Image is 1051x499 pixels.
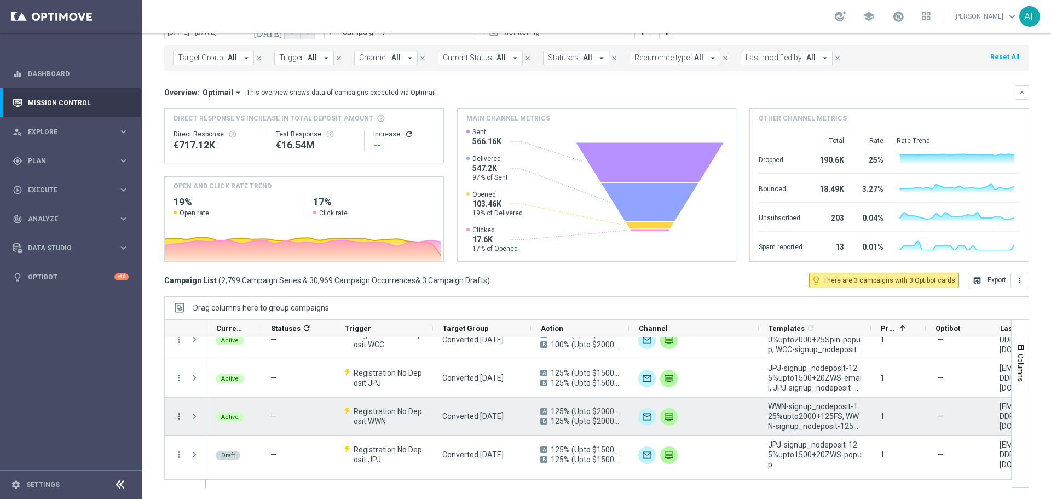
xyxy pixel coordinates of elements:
span: There are 3 campaigns with 3 Optibot cards [823,276,955,285]
span: 566.16K [472,136,501,146]
span: Converted Today [442,450,504,460]
span: — [270,450,276,459]
button: close [334,52,344,64]
span: Clicked [472,226,518,234]
span: Current Status [216,324,242,332]
i: gps_fixed [13,156,22,166]
span: Converted Today [442,411,504,421]
h3: Overview: [164,88,199,97]
div: Webpage Pop-up [660,446,678,464]
span: Sent [472,128,501,136]
i: play_circle_outline [13,185,22,195]
span: JKR-Signup_nodeposit-100%upto2000+25Spin-popup, WCC-signup_nodeposit-100%upto2000+25Spin-email [768,325,862,354]
span: 125% (Upto $1500) + 20FS (Cash)_Email_A [551,368,620,378]
span: 1 [880,450,885,459]
span: ( [218,276,221,285]
span: — [270,412,276,421]
span: — [937,335,943,345]
img: Optimail [638,370,656,387]
img: Optimail [638,446,656,464]
span: — [270,374,276,382]
span: Analyze [28,216,118,222]
i: close [524,54,532,62]
div: AF [1019,6,1040,27]
button: lightbulb Optibot +10 [12,273,129,282]
span: 1 [880,374,885,382]
span: Active [221,414,239,421]
div: Bounced [759,179,802,197]
span: All [228,53,237,62]
div: zach@goldmedialab.com [1000,402,1036,431]
button: more_vert [174,411,184,421]
span: B [540,456,547,463]
span: WWN-signup_nodeposit-125%upto2000+125FS, WWN-signup_nodeposit-125%upto2000+125FS-popup [768,402,862,431]
span: Optimail [203,88,233,97]
span: Trigger [345,324,371,332]
div: Plan [13,156,118,166]
button: more_vert [174,373,184,383]
span: Data Studio [28,245,118,251]
img: Webpage Pop-up [660,408,678,426]
span: All [308,53,317,62]
span: 97% of Sent [472,173,508,182]
span: Channel [639,324,668,332]
span: JPJ-signup_nodeposit-125%upto1500+20ZWS-email, JPJ-signup_nodeposit-125%upto1500+20ZWS-popup [768,363,862,393]
span: Active [221,337,239,344]
button: lightbulb_outline There are 3 campaigns with 3 Optibot cards [809,273,959,288]
div: Mission Control [13,88,129,117]
div: Row Groups [193,303,329,312]
span: Priority [881,324,895,332]
i: arrow_drop_down [241,53,251,63]
img: Webpage Pop-up [660,331,678,349]
i: more_vert [174,450,184,460]
div: 13 [816,237,844,255]
colored-tag: Draft [216,450,240,460]
span: Explore [28,129,118,135]
h2: 17% [313,196,435,209]
div: This overview shows data of campaigns executed via Optimail [246,88,436,97]
div: Dropped [759,150,802,168]
div: Press SPACE to select this row. [165,359,206,398]
span: JPJ-signup_nodeposit-125%upto1500+20ZWS-popup [768,440,862,469]
i: track_changes [13,214,22,224]
div: 18.49K [816,179,844,197]
i: arrow_drop_down [708,53,718,63]
i: refresh [405,130,413,139]
div: zach@goldmedialab.com [1000,325,1036,354]
div: Explore [13,127,118,137]
i: equalizer [13,69,22,79]
span: 17% of Opened [472,244,518,253]
span: Recurrence type: [634,53,691,62]
div: Spam reported [759,237,802,255]
div: Direct Response [174,130,258,139]
div: 203 [816,208,844,226]
div: Dashboard [13,59,129,88]
div: Rate Trend [897,136,1020,145]
div: Optimail [638,408,656,426]
div: Test Response [276,130,355,139]
button: Data Studio keyboard_arrow_right [12,244,129,253]
i: keyboard_arrow_down [1018,89,1026,96]
i: close [610,54,618,62]
i: refresh [806,324,815,332]
span: Draft [221,452,235,459]
i: more_vert [174,335,184,345]
span: Drag columns here to group campaigns [193,303,329,312]
span: Registration No Deposit JPJ [354,368,424,388]
i: arrow_drop_down [405,53,415,63]
div: -- [373,139,434,152]
span: A [540,408,547,415]
div: Rate [857,136,883,145]
i: refresh [302,324,311,332]
div: 3.27% [857,179,883,197]
i: close [255,54,263,62]
span: Converted Today [442,335,504,345]
span: Registration No Deposit WCC [354,330,424,349]
a: Optibot [28,262,114,291]
div: Increase [373,130,434,139]
span: Click rate [319,209,348,217]
span: Statuses [271,324,301,332]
